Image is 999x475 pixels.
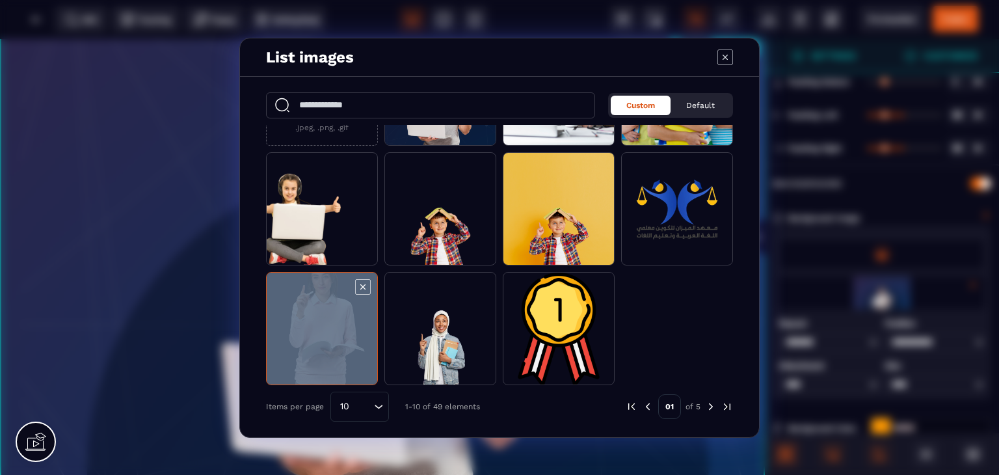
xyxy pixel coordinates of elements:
span: 10 [336,400,354,414]
h4: List images [266,48,354,66]
input: Search for option [354,400,371,414]
p: 01 [658,394,681,419]
span: Custom [626,101,655,110]
p: of 5 [686,401,700,412]
img: next [705,401,717,413]
p: 1-10 of 49 elements [405,402,480,411]
p: Items per page [266,402,324,411]
img: next [721,401,733,413]
span: Default [686,101,715,110]
div: Search for option [330,392,389,422]
img: prev [626,401,637,413]
img: prev [642,401,654,413]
